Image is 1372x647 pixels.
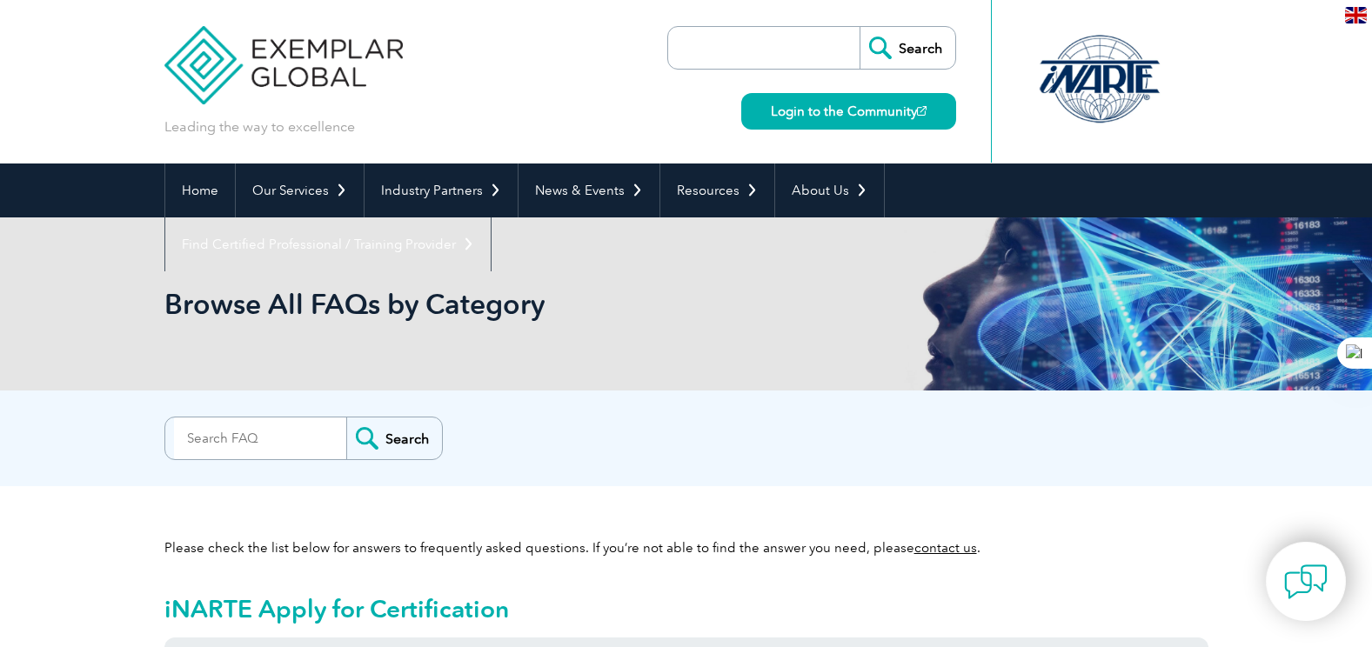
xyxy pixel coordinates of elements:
a: Find Certified Professional / Training Provider [165,217,491,271]
img: contact-chat.png [1284,560,1328,604]
a: contact us [914,540,977,556]
a: Industry Partners [365,163,518,217]
img: en [1345,7,1367,23]
a: Our Services [236,163,364,217]
p: Please check the list below for answers to frequently asked questions. If you’re not able to find... [164,538,1208,557]
p: Leading the way to excellence [164,117,355,137]
input: Search [860,27,955,69]
input: Search FAQ [174,417,346,459]
a: Resources [660,163,774,217]
input: Search [346,417,442,459]
a: About Us [775,163,884,217]
img: open_square.png [917,106,927,116]
h1: Browse All FAQs by Category [164,287,833,321]
a: Login to the Community [741,93,956,130]
a: News & Events [519,163,659,217]
h2: iNARTE Apply for Certification [164,595,1208,623]
a: Home [165,163,235,217]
